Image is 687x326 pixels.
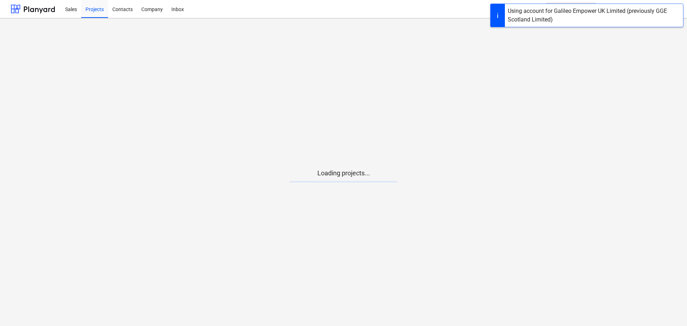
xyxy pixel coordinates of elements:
[290,169,397,177] p: Loading projects...
[508,7,680,24] div: Using account for Galileo Empower UK Limited (previously GGE Scotland Limited)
